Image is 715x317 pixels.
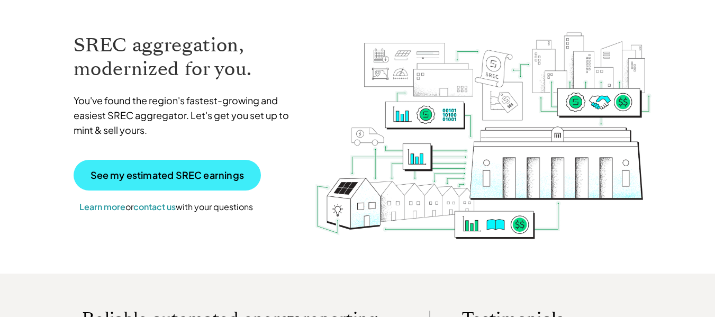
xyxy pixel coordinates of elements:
[74,160,261,191] a: See my estimated SREC earnings
[90,170,244,180] p: See my estimated SREC earnings
[74,93,299,138] p: You've found the region's fastest-growing and easiest SREC aggregator. Let's get you set up to mi...
[79,201,125,212] a: Learn more
[133,201,176,212] a: contact us
[74,200,259,214] p: or with your questions
[314,4,652,242] img: RECmint value cycle
[74,33,299,81] h1: SREC aggregation, modernized for you.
